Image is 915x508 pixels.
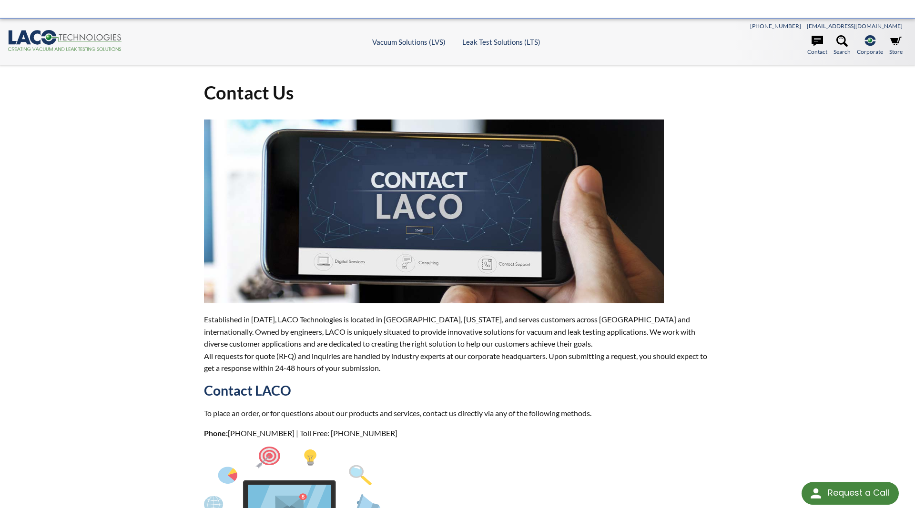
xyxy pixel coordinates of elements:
p: [PHONE_NUMBER] | Toll Free: [PHONE_NUMBER] [204,427,711,439]
a: Search [834,35,851,56]
h1: Contact Us [204,81,711,104]
a: Leak Test Solutions (LTS) [462,38,540,46]
div: Request a Call [828,482,889,504]
a: Vacuum Solutions (LVS) [372,38,446,46]
a: Contact [807,35,827,56]
a: [PHONE_NUMBER] [750,22,801,30]
div: Request a Call [802,482,899,505]
a: Store [889,35,903,56]
p: To place an order, or for questions about our products and services, contact us directly via any ... [204,407,711,419]
img: ContactUs.jpg [204,120,664,303]
span: Corporate [857,47,883,56]
p: Established in [DATE], LACO Technologies is located in [GEOGRAPHIC_DATA], [US_STATE], and serves ... [204,313,711,374]
a: [EMAIL_ADDRESS][DOMAIN_NAME] [807,22,903,30]
img: round button [808,486,823,501]
strong: Contact LACO [204,382,291,398]
strong: Phone: [204,428,228,438]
